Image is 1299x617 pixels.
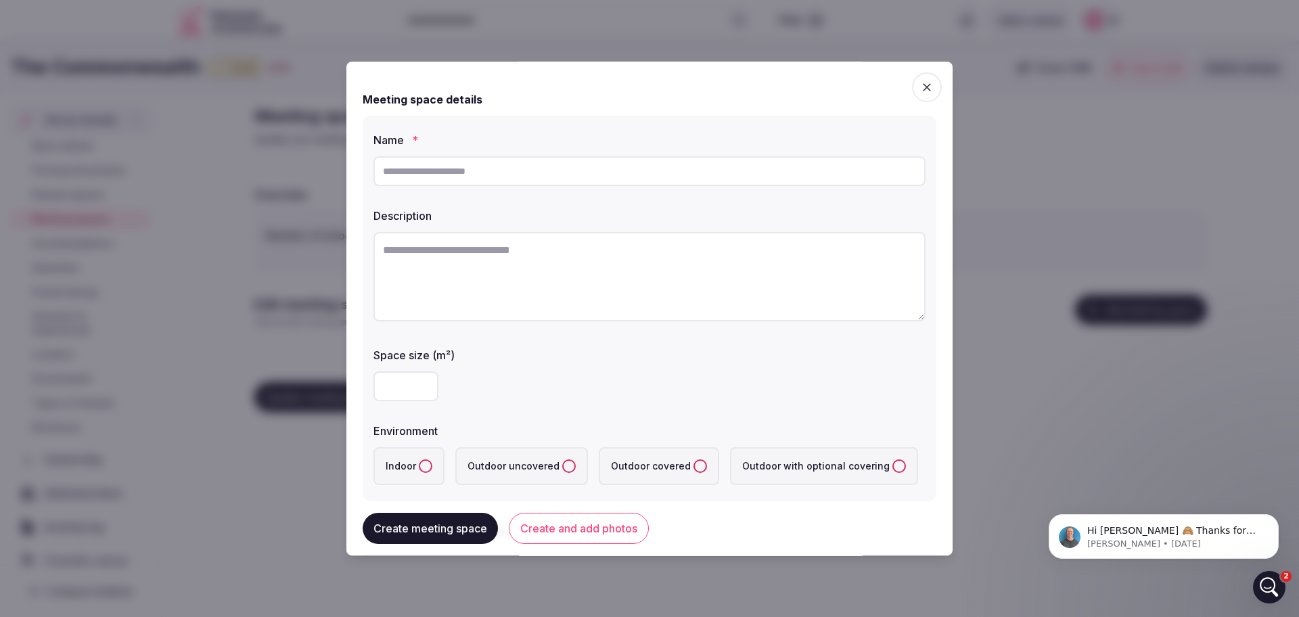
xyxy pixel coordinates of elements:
[599,447,719,485] label: Outdoor covered
[373,426,926,436] label: Environment
[363,91,482,108] h2: Meeting space details
[419,459,432,473] button: Indoor
[373,210,926,221] label: Description
[509,513,649,545] button: Create and add photos
[562,459,576,473] button: Outdoor uncovered
[373,447,445,485] label: Indoor
[730,447,918,485] label: Outdoor with optional covering
[455,447,588,485] label: Outdoor uncovered
[1281,571,1292,582] span: 2
[373,135,926,145] label: Name
[373,350,926,361] label: Space size (m²)
[1028,486,1299,580] iframe: Intercom notifications message
[363,513,498,545] button: Create meeting space
[693,459,707,473] button: Outdoor covered
[892,459,906,473] button: Outdoor with optional covering
[1253,571,1285,603] iframe: Intercom live chat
